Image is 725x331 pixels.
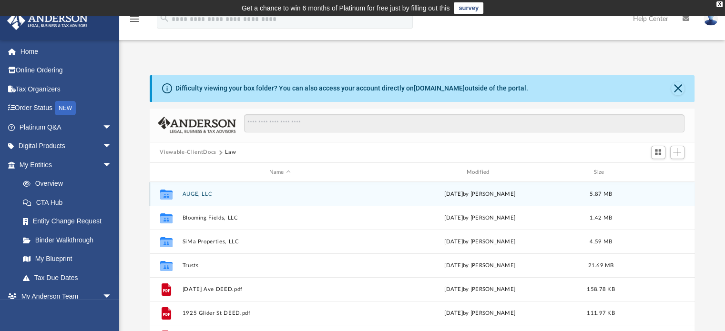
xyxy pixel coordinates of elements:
a: Order StatusNEW [7,99,126,118]
a: menu [129,18,140,25]
button: Blooming Fields, LLC [182,215,378,221]
input: Search files and folders [244,114,684,132]
a: Tax Organizers [7,80,126,99]
div: Name [182,168,378,177]
div: Modified [382,168,578,177]
span: 1.42 MB [590,215,612,221]
div: Get a chance to win 6 months of Platinum for free just by filling out this [242,2,450,14]
span: arrow_drop_down [102,118,122,137]
div: id [624,168,691,177]
span: 5.87 MB [590,191,612,197]
img: User Pic [704,12,718,26]
i: search [159,13,170,23]
a: Binder Walkthrough [13,231,126,250]
button: Switch to Grid View [651,146,665,159]
span: 111.97 KB [587,311,614,316]
a: Tax Due Dates [13,268,126,287]
button: Close [671,82,684,95]
button: 1925 Glider St DEED.pdf [182,310,378,316]
a: Home [7,42,126,61]
div: [DATE] by [PERSON_NAME] [382,261,577,270]
i: menu [129,13,140,25]
button: [DATE] Ave DEED.pdf [182,286,378,292]
span: 21.69 MB [588,263,613,268]
button: Add [670,146,684,159]
button: Law [225,148,236,157]
div: [DATE] by [PERSON_NAME] [382,285,577,294]
a: My Anderson Teamarrow_drop_down [7,287,122,306]
div: Difficulty viewing your box folder? You can also access your account directly on outside of the p... [175,83,528,93]
a: Overview [13,174,126,193]
span: [DATE] [444,191,463,197]
button: AUGE, LLC [182,191,378,197]
a: Digital Productsarrow_drop_down [7,137,126,156]
span: arrow_drop_down [102,155,122,175]
div: by [PERSON_NAME] [382,190,577,199]
div: by [PERSON_NAME] [382,238,577,246]
button: Trusts [182,262,378,269]
img: Anderson Advisors Platinum Portal [4,11,91,30]
a: Platinum Q&Aarrow_drop_down [7,118,126,137]
a: survey [454,2,483,14]
button: SiMa Properties, LLC [182,239,378,245]
a: My Entitiesarrow_drop_down [7,155,126,174]
span: arrow_drop_down [102,137,122,156]
a: [DOMAIN_NAME] [414,84,465,92]
div: Size [582,168,620,177]
div: [DATE] by [PERSON_NAME] [382,309,577,318]
div: id [153,168,177,177]
div: [DATE] by [PERSON_NAME] [382,214,577,222]
span: [DATE] [444,239,463,244]
a: CTA Hub [13,193,126,212]
a: Online Ordering [7,61,126,80]
span: arrow_drop_down [102,287,122,307]
span: 4.59 MB [590,239,612,244]
a: My Blueprint [13,250,122,269]
div: NEW [55,101,76,115]
a: Entity Change Request [13,212,126,231]
span: 158.78 KB [587,287,614,292]
div: close [716,1,723,7]
button: Viewable-ClientDocs [160,148,216,157]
